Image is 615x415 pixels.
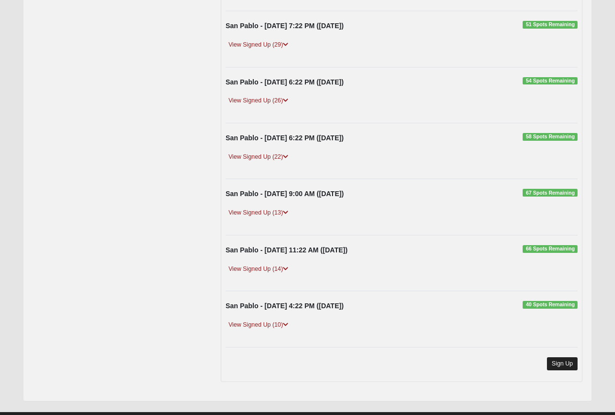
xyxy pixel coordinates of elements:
[226,302,344,310] strong: San Pablo - [DATE] 4:22 PM ([DATE])
[523,133,578,141] span: 58 Spots Remaining
[226,264,291,274] a: View Signed Up (14)
[523,245,578,253] span: 66 Spots Remaining
[523,21,578,29] span: 51 Spots Remaining
[226,96,291,106] a: View Signed Up (26)
[226,22,344,30] strong: San Pablo - [DATE] 7:22 PM ([DATE])
[523,189,578,197] span: 67 Spots Remaining
[226,208,291,218] a: View Signed Up (13)
[226,78,344,86] strong: San Pablo - [DATE] 6:22 PM ([DATE])
[226,246,348,254] strong: San Pablo - [DATE] 11:22 AM ([DATE])
[226,40,291,50] a: View Signed Up (29)
[226,134,344,142] strong: San Pablo - [DATE] 6:22 PM ([DATE])
[523,301,578,309] span: 40 Spots Remaining
[226,320,291,330] a: View Signed Up (10)
[226,190,344,198] strong: San Pablo - [DATE] 9:00 AM ([DATE])
[547,357,578,370] a: Sign Up
[226,152,291,162] a: View Signed Up (22)
[523,77,578,85] span: 54 Spots Remaining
